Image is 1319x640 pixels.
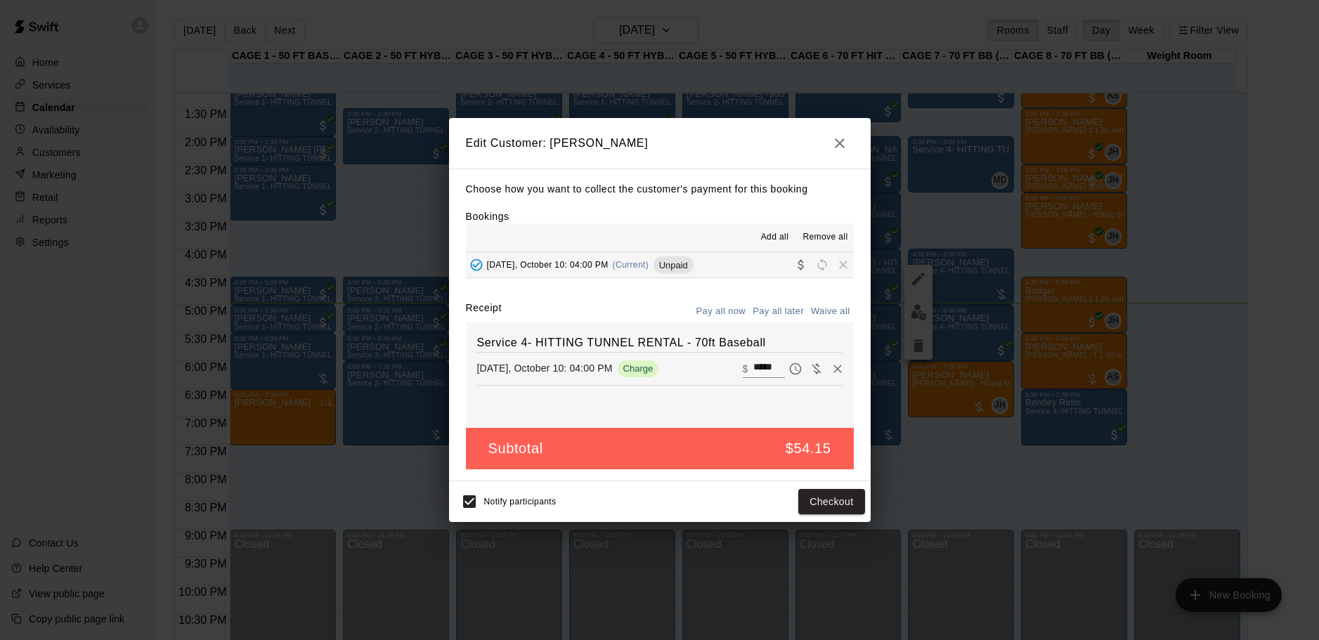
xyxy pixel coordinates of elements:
[613,260,649,270] span: (Current)
[803,230,847,244] span: Remove all
[466,181,854,198] p: Choose how you want to collect the customer's payment for this booking
[466,254,487,275] button: Added - Collect Payment
[786,439,831,458] h5: $54.15
[484,497,557,507] span: Notify participants
[791,259,812,270] span: Collect payment
[797,226,853,249] button: Remove all
[477,361,613,375] p: [DATE], October 10: 04:00 PM
[488,439,543,458] h5: Subtotal
[827,358,848,379] button: Remove
[466,211,509,222] label: Bookings
[761,230,789,244] span: Add all
[466,252,854,278] button: Added - Collect Payment[DATE], October 10: 04:00 PM(Current)UnpaidCollect paymentRescheduleRemove
[806,362,827,374] span: Waive payment
[749,301,807,322] button: Pay all later
[833,259,854,270] span: Remove
[618,363,659,374] span: Charge
[785,362,806,374] span: Pay later
[812,259,833,270] span: Reschedule
[654,260,694,270] span: Unpaid
[798,489,864,515] button: Checkout
[477,334,843,352] h6: Service 4- HITTING TUNNEL RENTAL - 70ft Baseball
[449,118,871,169] h2: Edit Customer: [PERSON_NAME]
[752,226,797,249] button: Add all
[807,301,854,322] button: Waive all
[466,301,502,322] label: Receipt
[487,260,609,270] span: [DATE], October 10: 04:00 PM
[693,301,750,322] button: Pay all now
[743,362,748,376] p: $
